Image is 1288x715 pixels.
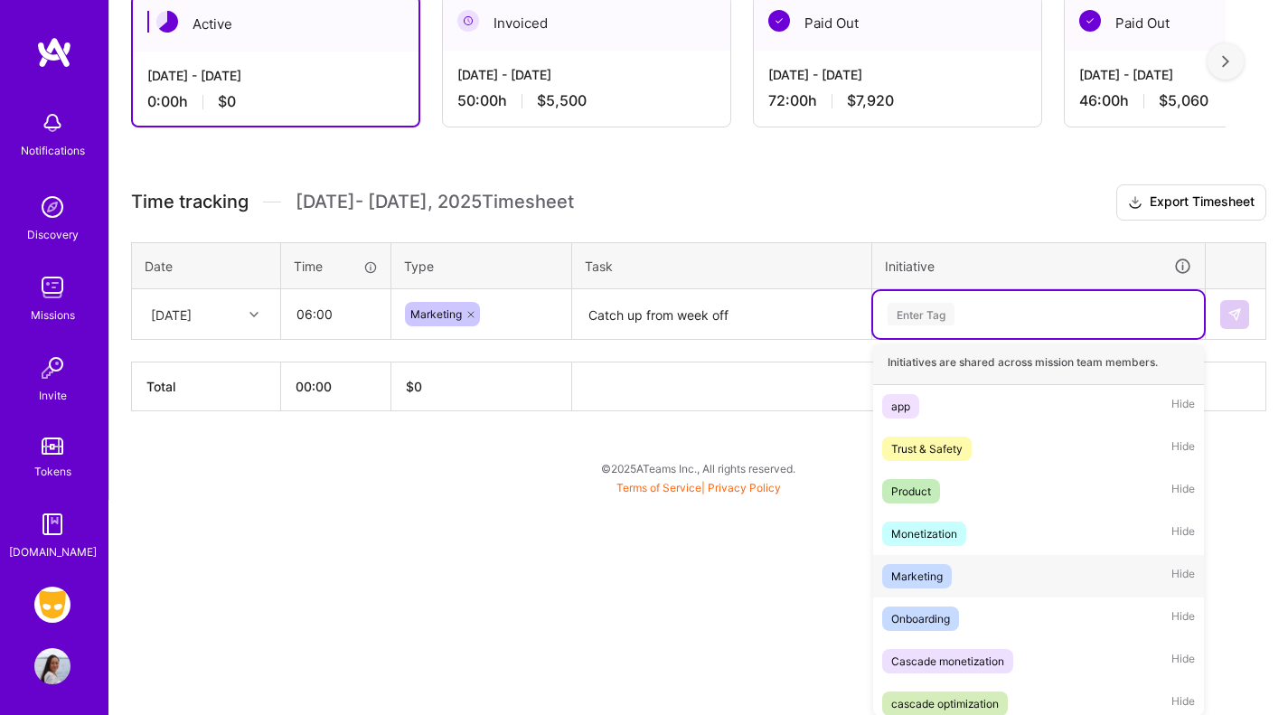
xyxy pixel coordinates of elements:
[457,91,716,110] div: 50:00 h
[457,10,479,32] img: Invoiced
[296,191,574,213] span: [DATE] - [DATE] , 2025 Timesheet
[891,524,957,543] div: Monetization
[147,66,404,85] div: [DATE] - [DATE]
[39,386,67,405] div: Invite
[34,648,71,684] img: User Avatar
[1171,649,1195,673] span: Hide
[410,307,462,321] span: Marketing
[457,65,716,84] div: [DATE] - [DATE]
[891,609,950,628] div: Onboarding
[1171,564,1195,588] span: Hide
[616,481,701,494] a: Terms of Service
[36,36,72,69] img: logo
[249,310,259,319] i: icon Chevron
[34,350,71,386] img: Invite
[572,242,872,289] th: Task
[34,506,71,542] img: guide book
[31,306,75,325] div: Missions
[891,567,943,586] div: Marketing
[30,587,75,623] a: Grindr: Product & Marketing
[574,291,870,339] textarea: Catch up from week off
[891,482,931,501] div: Product
[30,648,75,684] a: User Avatar
[21,141,85,160] div: Notifications
[132,362,281,411] th: Total
[891,652,1004,671] div: Cascade monetization
[42,437,63,455] img: tokens
[1171,607,1195,631] span: Hide
[1171,479,1195,503] span: Hide
[873,340,1204,385] div: Initiatives are shared across mission team members.
[847,91,894,110] span: $7,920
[406,379,422,394] span: $ 0
[218,92,236,111] span: $0
[294,257,378,276] div: Time
[1159,91,1208,110] span: $5,060
[27,225,79,244] div: Discovery
[891,694,999,713] div: cascade optimization
[1116,184,1266,221] button: Export Timesheet
[156,11,178,33] img: Active
[768,91,1027,110] div: 72:00 h
[1171,437,1195,461] span: Hide
[616,481,781,494] span: |
[282,290,390,338] input: HH:MM
[1079,10,1101,32] img: Paid Out
[1171,394,1195,419] span: Hide
[891,439,963,458] div: Trust & Safety
[147,92,404,111] div: 0:00 h
[34,105,71,141] img: bell
[885,256,1192,277] div: Initiative
[537,91,587,110] span: $5,500
[9,542,97,561] div: [DOMAIN_NAME]
[131,191,249,213] span: Time tracking
[34,269,71,306] img: teamwork
[768,10,790,32] img: Paid Out
[34,587,71,623] img: Grindr: Product & Marketing
[132,242,281,289] th: Date
[1128,193,1142,212] i: icon Download
[891,397,910,416] div: app
[151,305,192,324] div: [DATE]
[1222,55,1229,68] img: right
[108,446,1288,491] div: © 2025 ATeams Inc., All rights reserved.
[34,189,71,225] img: discovery
[768,65,1027,84] div: [DATE] - [DATE]
[708,481,781,494] a: Privacy Policy
[391,242,572,289] th: Type
[281,362,391,411] th: 00:00
[1227,307,1242,322] img: Submit
[34,462,71,481] div: Tokens
[888,300,954,328] div: Enter Tag
[1171,522,1195,546] span: Hide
